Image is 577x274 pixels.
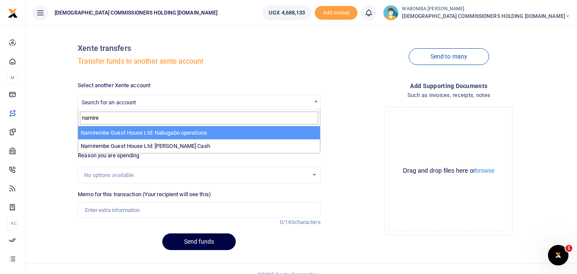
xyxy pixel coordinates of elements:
a: Add money [315,9,357,15]
span: UGX 4,688,133 [269,9,305,17]
img: profile-user [383,5,398,21]
span: [DEMOGRAPHIC_DATA] COMMISSIONERS HOLDING [DOMAIN_NAME] [402,12,570,20]
small: WABOMBA [PERSON_NAME] [402,6,570,13]
label: Namirembe Guest House Ltd: Nabugabo operations [81,129,207,137]
a: Send to many [409,48,489,65]
a: profile-user WABOMBA [PERSON_NAME] [DEMOGRAPHIC_DATA] COMMISSIONERS HOLDING [DOMAIN_NAME] [383,5,570,21]
li: M [7,71,18,85]
span: characters [294,219,321,225]
div: Drag and drop files here or [389,167,509,175]
h4: Add supporting Documents [328,81,570,91]
h4: Xente transfers [78,44,320,53]
div: No options available. [84,171,308,180]
span: 0/140 [280,219,294,225]
label: Namirembe Guest House Ltd: [PERSON_NAME] Cash [81,142,210,150]
input: Search [80,112,318,124]
li: Toup your wallet [315,6,357,20]
a: logo-small logo-large logo-large [8,9,18,16]
span: Search for an account [78,95,320,109]
span: Search for an account [78,95,320,110]
li: Ac [7,216,18,230]
img: logo-small [8,8,18,18]
label: Select another Xente account [78,81,150,90]
label: Memo for this transaction (Your recipient will see this) [78,190,211,199]
span: Search for an account [82,99,136,106]
div: File Uploader [385,107,513,235]
iframe: Intercom live chat [548,245,568,265]
h4: Such as invoices, receipts, notes [328,91,570,100]
button: browse [475,168,495,174]
span: Add money [315,6,357,20]
input: Enter extra information [78,202,320,218]
span: [DEMOGRAPHIC_DATA] COMMISSIONERS HOLDING [DOMAIN_NAME] [51,9,221,17]
label: Reason you are spending [78,151,139,160]
button: Send funds [162,233,236,250]
span: 1 [565,245,572,252]
li: Wallet ballance [259,5,315,21]
a: UGX 4,688,133 [262,5,311,21]
h5: Transfer funds to another xente account [78,57,320,66]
